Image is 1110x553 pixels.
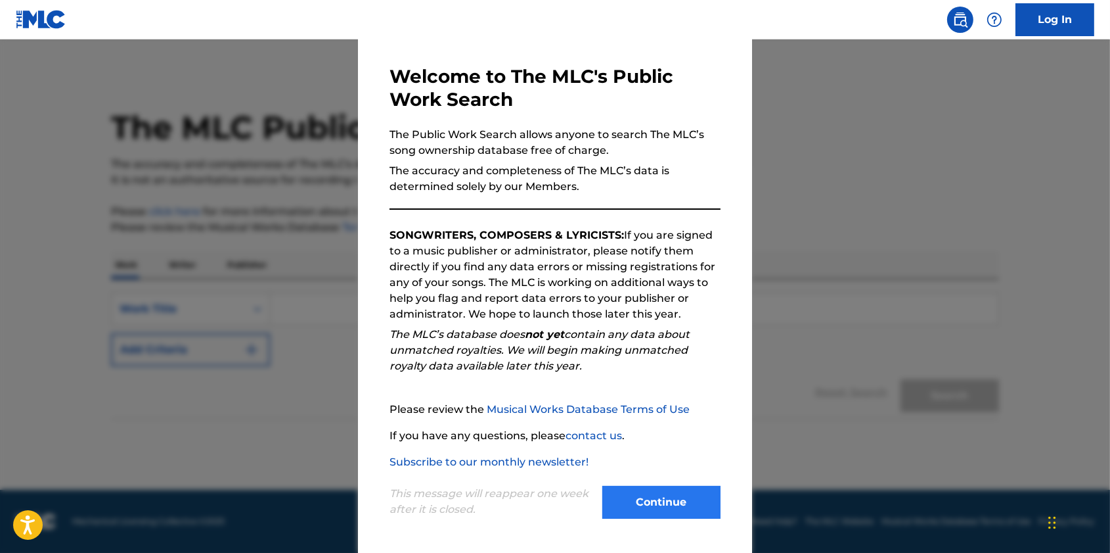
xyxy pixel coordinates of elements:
a: Subscribe to our monthly newsletter! [389,456,588,468]
p: If you are signed to a music publisher or administrator, please notify them directly if you find ... [389,228,721,322]
a: Musical Works Database Terms of Use [487,403,690,416]
iframe: Chat Widget [1044,490,1110,553]
img: search [952,12,968,28]
button: Continue [602,486,721,519]
div: チャットウィジェット [1044,490,1110,553]
strong: SONGWRITERS, COMPOSERS & LYRICISTS: [389,229,624,241]
p: The accuracy and completeness of The MLC’s data is determined solely by our Members. [389,163,721,195]
a: contact us [566,429,622,442]
p: Please review the [389,402,721,418]
p: If you have any questions, please . [389,428,721,444]
img: MLC Logo [16,10,66,29]
p: The Public Work Search allows anyone to search The MLC’s song ownership database free of charge. [389,127,721,158]
div: ドラッグ [1048,503,1056,542]
a: Public Search [947,7,973,33]
h3: Welcome to The MLC's Public Work Search [389,65,721,111]
em: The MLC’s database does contain any data about unmatched royalties. We will begin making unmatche... [389,328,690,372]
img: help [987,12,1002,28]
a: Log In [1015,3,1094,36]
p: This message will reappear one week after it is closed. [389,486,594,517]
div: Help [981,7,1008,33]
strong: not yet [525,328,564,341]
